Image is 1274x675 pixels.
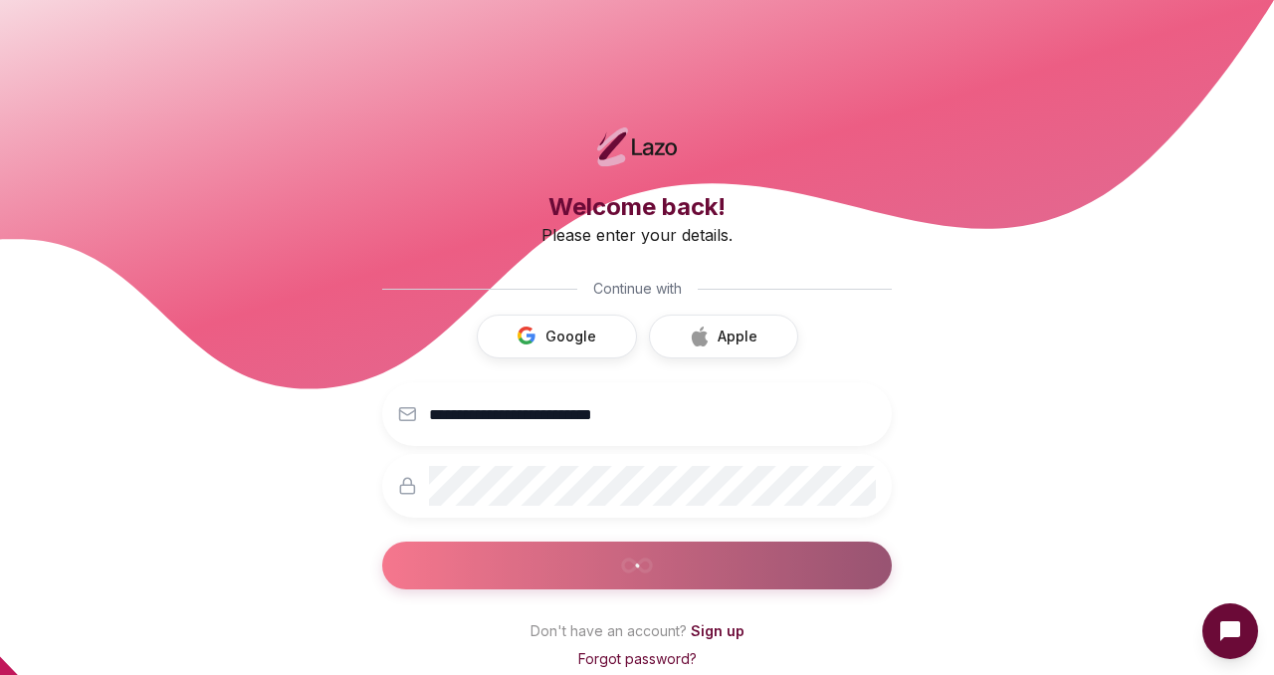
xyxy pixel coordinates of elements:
span: Continue with [593,279,682,299]
p: Don't have an account? [382,621,892,649]
a: Sign up [691,622,744,639]
p: Please enter your details. [382,223,892,247]
button: Google [477,315,637,358]
h3: Welcome back! [382,191,892,223]
a: Forgot password? [578,650,697,667]
button: Open Intercom messenger [1202,603,1258,659]
button: Apple [649,315,798,358]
